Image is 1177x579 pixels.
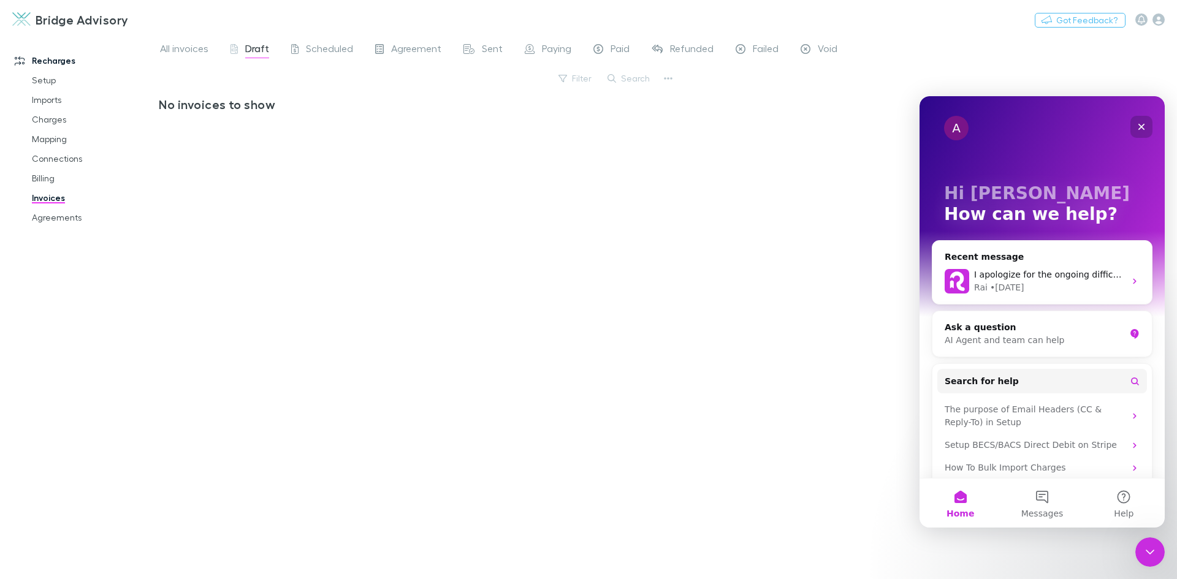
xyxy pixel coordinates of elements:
[36,12,129,27] h3: Bridge Advisory
[20,149,166,168] a: Connections
[611,42,630,58] span: Paid
[25,279,99,292] span: Search for help
[25,365,205,378] div: How To Bulk Import Charges
[391,42,441,58] span: Agreement
[552,71,599,86] button: Filter
[27,413,55,422] span: Home
[164,382,245,431] button: Help
[211,20,233,42] div: Close
[670,42,714,58] span: Refunded
[55,173,1046,183] span: I apologize for the ongoing difficulty with Cove Trading Ltd's charges and am here to assist furt...
[12,12,31,27] img: Bridge Advisory's Logo
[25,238,205,251] div: AI Agent and team can help
[20,70,166,90] a: Setup
[20,90,166,110] a: Imports
[20,208,166,227] a: Agreements
[159,97,667,112] h3: No invoices to show
[920,96,1165,528] iframe: Intercom live chat
[25,342,205,355] div: Setup BECS/BACS Direct Debit on Stripe
[542,42,571,58] span: Paying
[20,168,166,188] a: Billing
[18,338,227,360] div: Setup BECS/BACS Direct Debit on Stripe
[482,42,503,58] span: Sent
[160,42,208,58] span: All invoices
[18,360,227,383] div: How To Bulk Import Charges
[55,185,68,198] div: Rai
[194,413,214,422] span: Help
[306,42,353,58] span: Scheduled
[818,42,837,58] span: Void
[102,413,144,422] span: Messages
[25,225,205,238] div: Ask a question
[1135,537,1165,567] iframe: Intercom live chat
[20,129,166,149] a: Mapping
[20,188,166,208] a: Invoices
[25,307,205,333] div: The purpose of Email Headers (CC & Reply-To) in Setup
[12,214,233,261] div: Ask a questionAI Agent and team can help
[753,42,779,58] span: Failed
[18,273,227,297] button: Search for help
[601,71,657,86] button: Search
[82,382,163,431] button: Messages
[70,185,105,198] div: • [DATE]
[18,302,227,338] div: The purpose of Email Headers (CC & Reply-To) in Setup
[5,5,136,34] a: Bridge Advisory
[20,110,166,129] a: Charges
[245,42,269,58] span: Draft
[1035,13,1126,28] button: Got Feedback?
[2,51,166,70] a: Recharges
